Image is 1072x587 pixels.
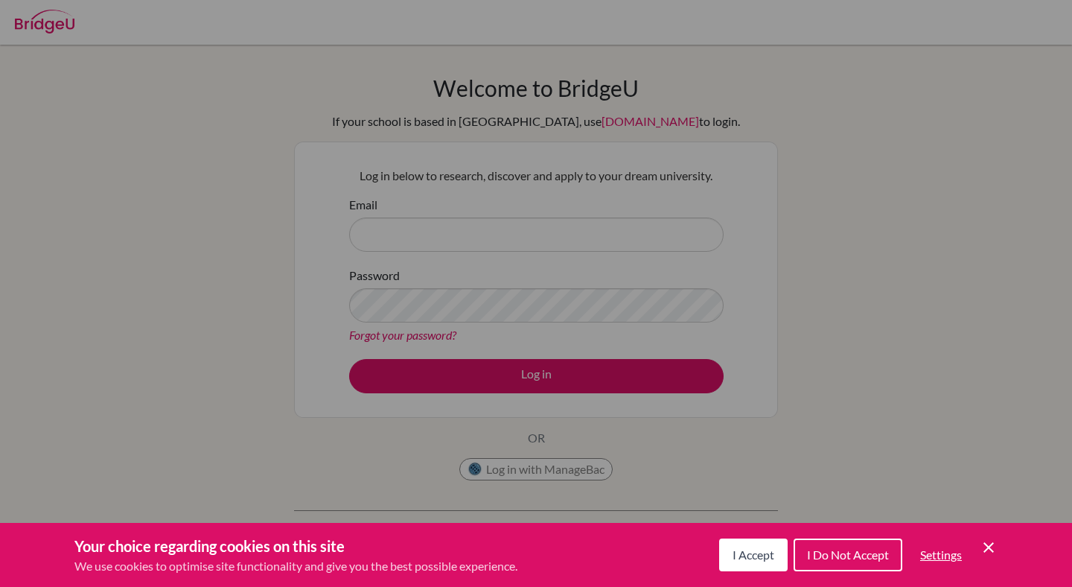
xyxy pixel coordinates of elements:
p: We use cookies to optimise site functionality and give you the best possible experience. [74,557,517,575]
button: I Accept [719,539,788,571]
button: Settings [908,540,974,570]
span: Settings [920,548,962,562]
button: Save and close [980,539,998,556]
button: I Do Not Accept [794,539,902,571]
span: I Do Not Accept [807,548,889,562]
span: I Accept [733,548,774,562]
h3: Your choice regarding cookies on this site [74,535,517,557]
